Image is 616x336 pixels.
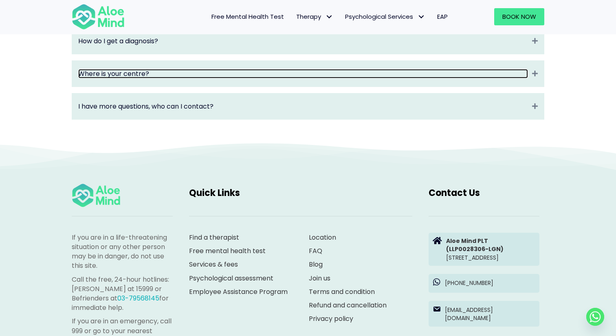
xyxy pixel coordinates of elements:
[445,279,535,287] p: [PHONE_NUMBER]
[586,308,604,326] a: Whatsapp
[437,12,448,21] span: EAP
[72,183,121,208] img: Aloe mind Logo
[189,187,240,199] span: Quick Links
[339,8,431,25] a: Psychological ServicesPsychological Services: submenu
[296,12,333,21] span: Therapy
[290,8,339,25] a: TherapyTherapy: submenu
[78,69,528,78] a: Where is your centre?
[117,294,159,303] a: 03-79568145
[211,12,284,21] span: Free Mental Health Test
[415,11,427,23] span: Psychological Services: submenu
[189,274,273,283] a: Psychological assessment
[78,36,528,46] a: How do I get a diagnosis?
[309,300,387,310] a: Refund and cancellation
[445,306,535,323] p: [EMAIL_ADDRESS][DOMAIN_NAME]
[309,314,353,323] a: Privacy policy
[446,237,535,262] p: [STREET_ADDRESS]
[72,275,173,313] p: Call the free, 24-hour hotlines: [PERSON_NAME] at 15999 or Befrienders at for immediate help.
[345,12,425,21] span: Psychological Services
[431,8,454,25] a: EAP
[135,8,454,25] nav: Menu
[323,11,335,23] span: Therapy: submenu
[532,36,538,46] i: Expand
[309,233,336,242] a: Location
[78,102,528,111] a: I have more questions, who can I contact?
[446,237,488,245] strong: Aloe Mind PLT
[494,8,544,25] a: Book Now
[189,246,266,256] a: Free mental health test
[189,260,238,269] a: Services & fees
[309,260,323,269] a: Blog
[446,245,504,253] strong: (LLP0028306-LGN)
[309,287,375,296] a: Terms and condition
[502,12,536,21] span: Book Now
[532,69,538,78] i: Expand
[429,233,539,266] a: Aloe Mind PLT(LLP0028306-LGN)[STREET_ADDRESS]
[532,102,538,111] i: Expand
[72,3,125,30] img: Aloe mind Logo
[429,301,539,327] a: [EMAIL_ADDRESS][DOMAIN_NAME]
[205,8,290,25] a: Free Mental Health Test
[72,233,173,271] p: If you are in a life-threatening situation or any other person may be in danger, do not use this ...
[189,233,239,242] a: Find a therapist
[309,246,322,256] a: FAQ
[429,187,480,199] span: Contact Us
[189,287,288,296] a: Employee Assistance Program
[429,274,539,293] a: [PHONE_NUMBER]
[309,274,330,283] a: Join us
